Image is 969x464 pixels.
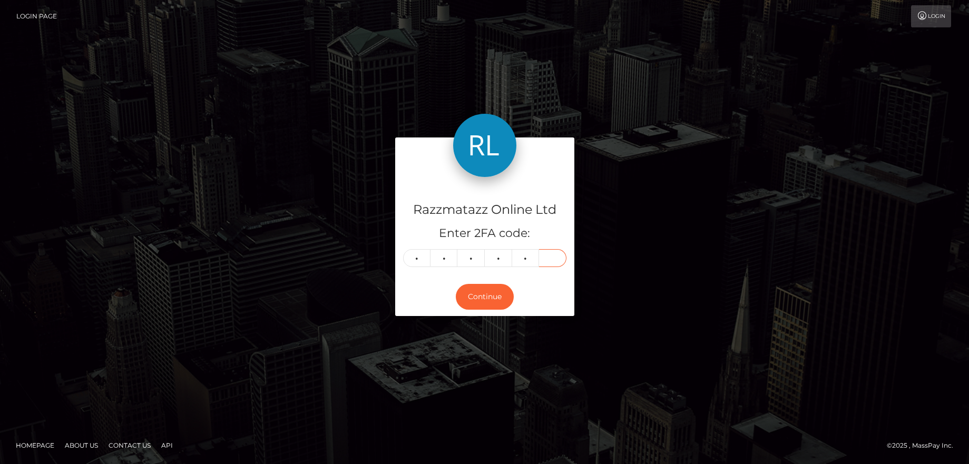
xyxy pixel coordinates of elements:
[157,437,177,453] a: API
[911,5,951,27] a: Login
[403,201,566,219] h4: Razzmatazz Online Ltd
[403,225,566,242] h5: Enter 2FA code:
[16,5,57,27] a: Login Page
[104,437,155,453] a: Contact Us
[12,437,58,453] a: Homepage
[61,437,102,453] a: About Us
[456,284,514,310] button: Continue
[887,440,961,451] div: © 2025 , MassPay Inc.
[453,114,516,177] img: Razzmatazz Online Ltd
